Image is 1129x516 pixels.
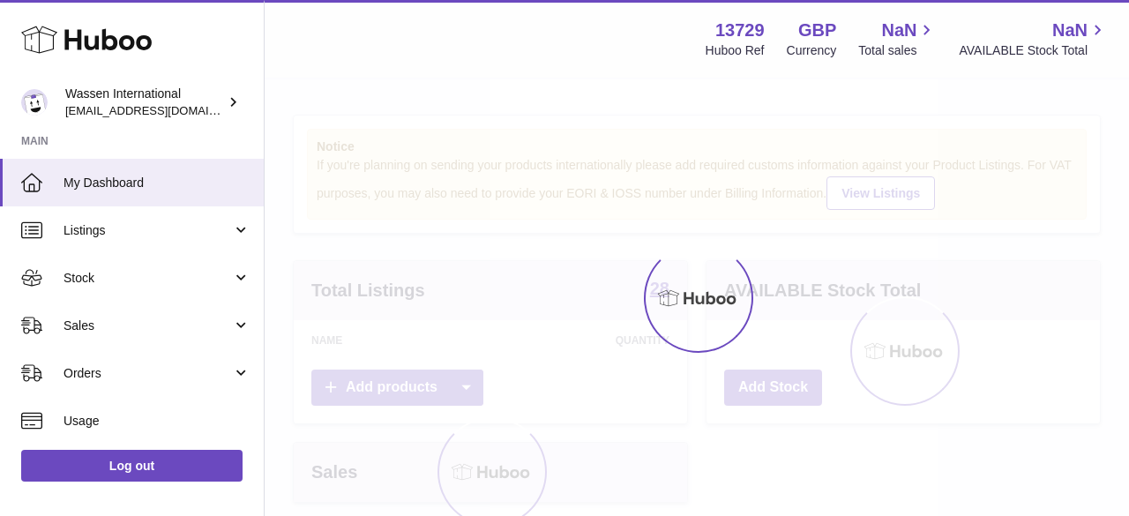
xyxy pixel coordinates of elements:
[21,450,243,482] a: Log out
[959,19,1108,59] a: NaN AVAILABLE Stock Total
[64,413,250,430] span: Usage
[64,270,232,287] span: Stock
[65,86,224,119] div: Wassen International
[706,42,765,59] div: Huboo Ref
[787,42,837,59] div: Currency
[715,19,765,42] strong: 13729
[21,89,48,116] img: internalAdmin-13729@internal.huboo.com
[64,365,232,382] span: Orders
[798,19,836,42] strong: GBP
[858,42,937,59] span: Total sales
[65,103,259,117] span: [EMAIL_ADDRESS][DOMAIN_NAME]
[858,19,937,59] a: NaN Total sales
[881,19,916,42] span: NaN
[64,222,232,239] span: Listings
[959,42,1108,59] span: AVAILABLE Stock Total
[64,318,232,334] span: Sales
[64,175,250,191] span: My Dashboard
[1052,19,1088,42] span: NaN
